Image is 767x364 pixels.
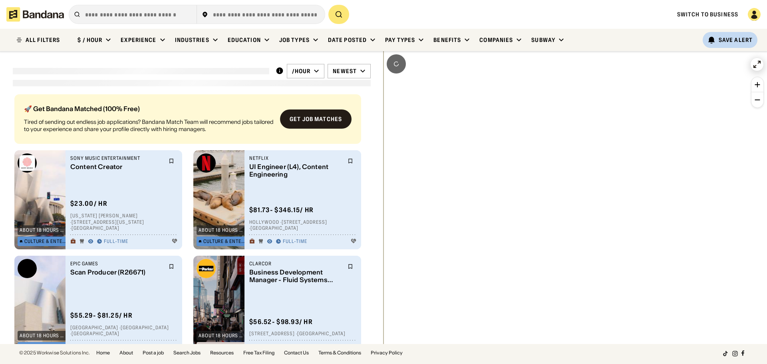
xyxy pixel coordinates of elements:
[121,36,156,44] div: Experience
[96,350,110,355] a: Home
[197,259,216,278] img: CLARCOR logo
[26,37,60,43] div: ALL FILTERS
[249,269,343,284] div: Business Development Manager - Fluid Systems Division ([GEOGRAPHIC_DATA])
[24,239,66,244] div: Culture & Entertainment
[199,333,245,338] div: about 18 hours ago
[677,11,738,18] a: Switch to Business
[249,155,343,161] div: Netflix
[290,116,342,122] div: Get job matches
[70,163,164,171] div: Content Creator
[479,36,513,44] div: Companies
[249,261,343,267] div: CLARCOR
[197,153,216,173] img: Netflix logo
[77,36,102,44] div: $ / hour
[24,118,274,133] div: Tired of sending out endless job applications? Bandana Match Team will recommend jobs tailored to...
[70,311,133,320] div: $ 55.29 - $81.25 / hr
[283,239,307,245] div: Full-time
[20,333,66,338] div: about 18 hours ago
[292,68,311,75] div: /hour
[143,350,164,355] a: Post a job
[328,36,367,44] div: Date Posted
[18,259,37,278] img: Epic Games logo
[70,324,177,337] div: [GEOGRAPHIC_DATA] · [GEOGRAPHIC_DATA] · [GEOGRAPHIC_DATA]
[18,153,37,173] img: Sony Music Entertainment logo
[70,155,164,161] div: Sony Music Entertainment
[333,68,357,75] div: Newest
[6,7,64,22] img: Bandana logotype
[175,36,209,44] div: Industries
[173,350,201,355] a: Search Jobs
[70,269,164,276] div: Scan Producer (R26671)
[13,91,371,344] div: grid
[531,36,555,44] div: Subway
[243,350,274,355] a: Free Tax Filing
[371,350,403,355] a: Privacy Policy
[318,350,361,355] a: Terms & Conditions
[228,36,261,44] div: Education
[249,163,343,178] div: UI Engineer (L4), Content Engineering
[210,350,234,355] a: Resources
[70,261,164,267] div: Epic Games
[19,350,90,355] div: © 2025 Workwise Solutions Inc.
[70,200,107,208] div: $ 23.00 / hr
[24,105,274,112] div: 🚀 Get Bandana Matched (100% Free)
[203,239,245,244] div: Culture & Entertainment
[433,36,461,44] div: Benefits
[70,213,177,231] div: [US_STATE] [PERSON_NAME] · [STREET_ADDRESS][US_STATE] · [GEOGRAPHIC_DATA]
[385,36,415,44] div: Pay Types
[249,219,356,231] div: Hollywood · [STREET_ADDRESS] · [GEOGRAPHIC_DATA]
[249,318,313,326] div: $ 56.52 - $98.93 / hr
[20,228,66,233] div: about 18 hours ago
[199,228,245,233] div: about 18 hours ago
[284,350,309,355] a: Contact Us
[279,36,310,44] div: Job Types
[249,331,356,337] div: [STREET_ADDRESS] · [GEOGRAPHIC_DATA]
[104,239,128,245] div: Full-time
[249,206,314,214] div: $ 81.73 - $346.15 / hr
[119,350,133,355] a: About
[719,36,753,44] div: Save Alert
